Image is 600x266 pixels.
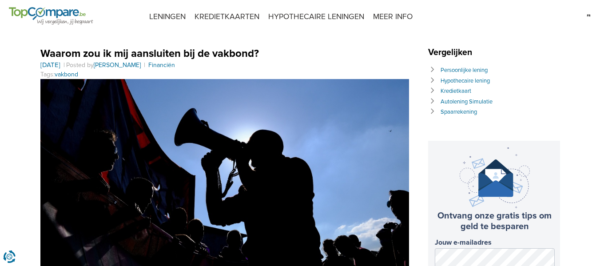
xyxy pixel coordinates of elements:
[441,98,493,105] a: Autolening Simulatie
[435,238,555,247] label: Jouw e-mailadres
[148,61,175,69] a: Financiën
[428,47,477,58] span: Vergelijken
[40,47,409,60] h1: Waarom zou ik mij aansluiten bij de vakbond?
[55,71,78,78] a: vakbond
[586,9,591,22] img: fr.svg
[460,147,530,208] img: newsletter
[66,61,143,69] span: Posted by
[441,87,471,95] a: Kredietkaart
[143,61,147,69] span: |
[441,108,477,115] a: Spaarrekening
[62,61,66,69] span: |
[441,67,488,74] a: Persoonlijke lening
[40,61,60,69] a: [DATE]
[441,77,490,84] a: Hypothecaire lening
[94,61,141,69] a: [PERSON_NAME]
[40,47,409,79] header: Tags:
[435,210,555,232] h3: Ontvang onze gratis tips om geld te besparen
